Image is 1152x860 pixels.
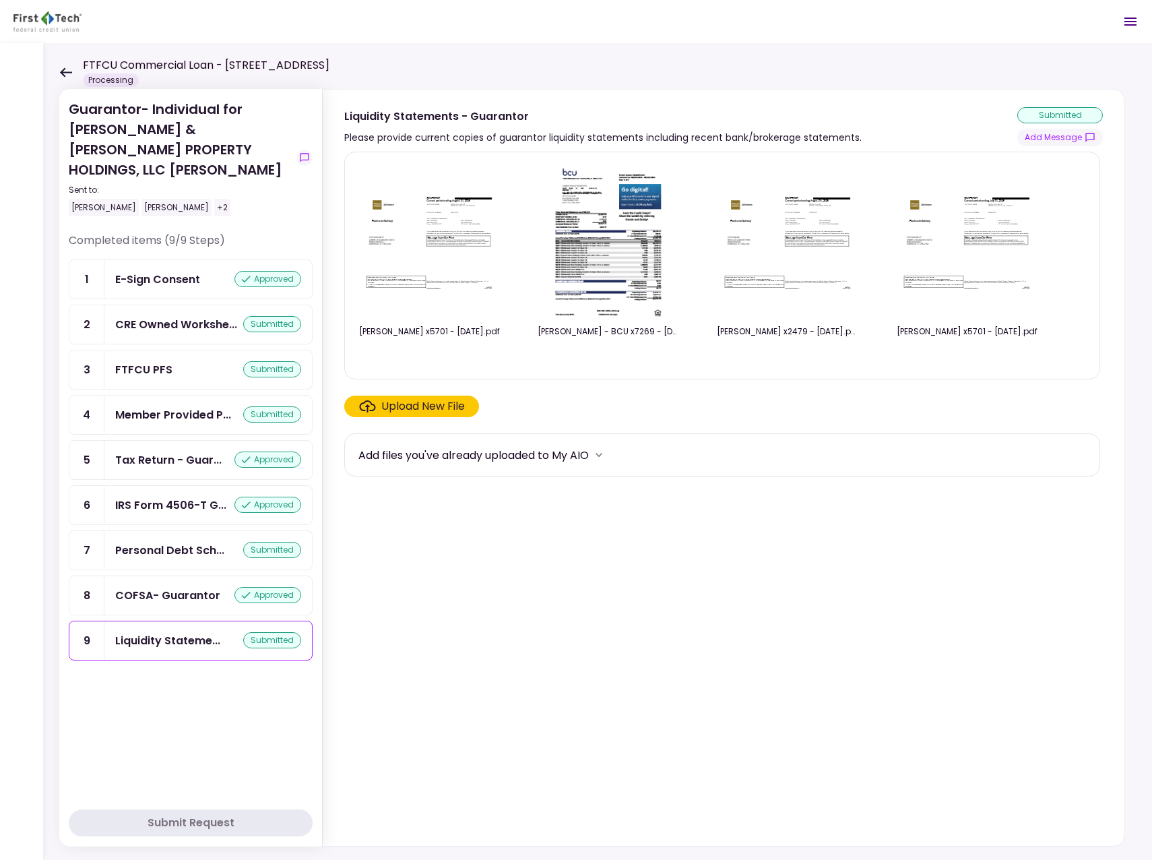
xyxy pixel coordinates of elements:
[358,326,500,338] div: Cullum, Keith - WF x5701 - 08.31.25.pdf
[115,406,231,423] div: Member Provided PFS
[1114,5,1147,38] button: Open menu
[141,199,212,216] div: [PERSON_NAME]
[69,809,313,836] button: Submit Request
[344,108,862,125] div: Liquidity Statements - Guarantor
[296,150,313,166] button: show-messages
[1017,107,1103,123] div: submitted
[69,199,139,216] div: [PERSON_NAME]
[83,73,139,87] div: Processing
[234,271,301,287] div: approved
[381,398,465,414] div: Upload New File
[1017,129,1103,146] button: show-messages
[69,233,313,259] div: Completed items (9/9 Steps)
[243,406,301,423] div: submitted
[344,129,862,146] div: Please provide current copies of guarantor liquidity statements including recent bank/brokerage s...
[69,350,104,389] div: 3
[69,305,104,344] div: 2
[115,316,237,333] div: CRE Owned Worksheet
[69,530,313,570] a: 7Personal Debt Schedulesubmitted
[148,815,234,831] div: Submit Request
[243,542,301,558] div: submitted
[69,576,104,615] div: 8
[243,316,301,332] div: submitted
[115,452,222,468] div: Tax Return - Guarantor
[234,587,301,603] div: approved
[69,99,291,216] div: Guarantor- Individual for [PERSON_NAME] & [PERSON_NAME] PROPERTY HOLDINGS, LLC [PERSON_NAME]
[115,271,200,288] div: E-Sign Consent
[69,395,313,435] a: 4Member Provided PFSsubmitted
[69,260,104,299] div: 1
[69,621,104,660] div: 9
[115,632,220,649] div: Liquidity Statements - Guarantor
[344,396,479,417] span: Click here to upload the required document
[69,305,313,344] a: 2CRE Owned Worksheetsubmitted
[115,587,220,604] div: COFSA- Guarantor
[243,632,301,648] div: submitted
[69,396,104,434] div: 4
[69,184,291,196] div: Sent to:
[69,350,313,390] a: 3FTFCU PFSsubmitted
[83,57,329,73] h1: FTFCU Commercial Loan - [STREET_ADDRESS]
[69,440,313,480] a: 5Tax Return - Guarantorapproved
[115,497,226,514] div: IRS Form 4506-T Guarantor
[69,531,104,570] div: 7
[538,326,679,338] div: Cullum, Keith - BCU x7269 - 08.31.25.pdf
[243,361,301,377] div: submitted
[322,89,1125,847] div: Liquidity Statements - GuarantorPlease provide current copies of guarantor liquidity statements i...
[69,576,313,615] a: 8COFSA- Guarantorapproved
[234,452,301,468] div: approved
[115,361,172,378] div: FTFCU PFS
[69,259,313,299] a: 1E-Sign Consentapproved
[69,485,313,525] a: 6IRS Form 4506-T Guarantorapproved
[234,497,301,513] div: approved
[69,621,313,661] a: 9Liquidity Statements - Guarantorsubmitted
[115,542,224,559] div: Personal Debt Schedule
[214,199,230,216] div: +2
[358,447,589,464] div: Add files you've already uploaded to My AIO
[69,486,104,524] div: 6
[13,11,82,32] img: Partner icon
[717,326,858,338] div: Cullum, Keith - WF x2479 - 08.31.25.pdf
[589,445,609,465] button: more
[69,441,104,479] div: 5
[896,326,1037,338] div: Cullum, Keith - WF x5701 - 07.31.25.pdf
